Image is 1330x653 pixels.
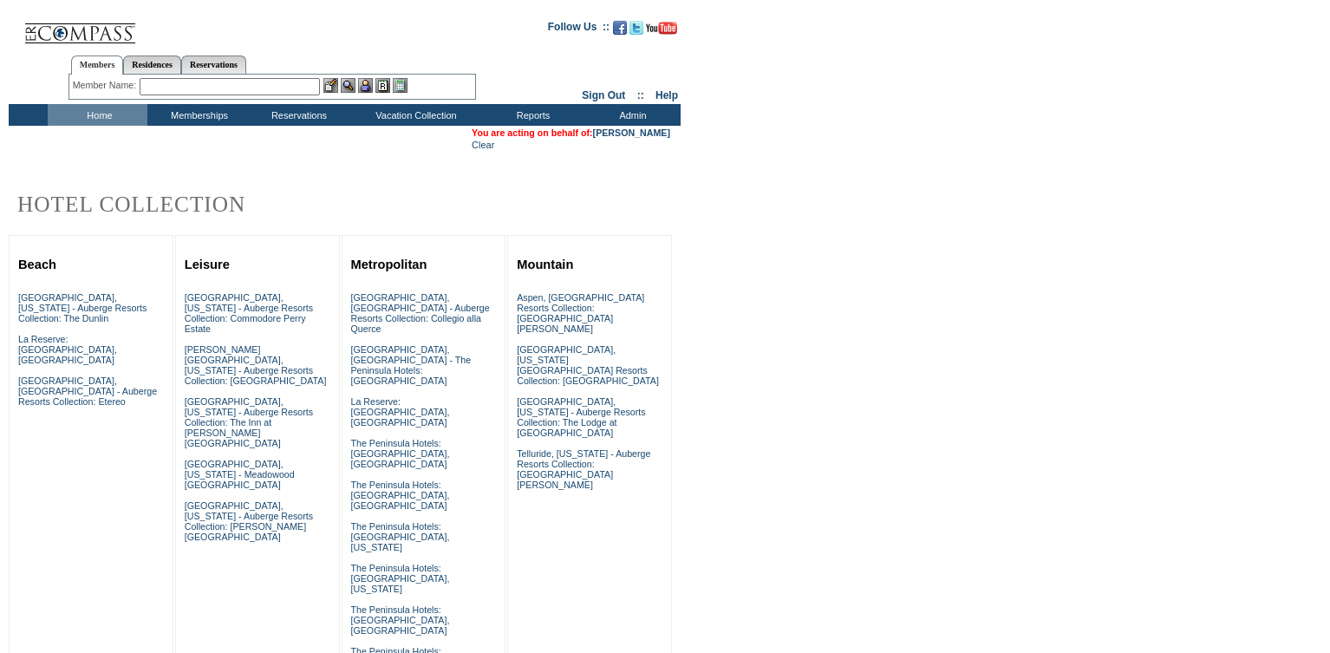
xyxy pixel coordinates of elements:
[351,438,450,469] a: The Peninsula Hotels: [GEOGRAPHIC_DATA], [GEOGRAPHIC_DATA]
[472,127,670,138] span: You are acting on behalf of:
[9,26,23,27] img: i.gif
[17,192,672,217] h2: Hotel Collection
[517,292,644,334] a: Aspen, [GEOGRAPHIC_DATA] Resorts Collection: [GEOGRAPHIC_DATA][PERSON_NAME]
[393,78,407,93] img: b_calculator.gif
[18,258,56,271] a: Beach
[629,26,643,36] a: Follow us on Twitter
[73,78,140,93] div: Member Name:
[18,375,157,407] a: [GEOGRAPHIC_DATA], [GEOGRAPHIC_DATA] - Auberge Resorts Collection: Etereo
[351,563,450,594] a: The Peninsula Hotels: [GEOGRAPHIC_DATA], [US_STATE]
[655,89,678,101] a: Help
[23,9,136,44] img: Compass Home
[185,344,327,386] a: [PERSON_NAME][GEOGRAPHIC_DATA], [US_STATE] - Auberge Resorts Collection: [GEOGRAPHIC_DATA]
[247,104,347,126] td: Reservations
[181,56,246,74] a: Reservations
[71,56,124,75] a: Members
[637,89,644,101] span: ::
[18,334,117,365] a: La Reserve: [GEOGRAPHIC_DATA], [GEOGRAPHIC_DATA]
[351,292,490,334] a: [GEOGRAPHIC_DATA], [GEOGRAPHIC_DATA] - Auberge Resorts Collection: Collegio alla Querce
[375,78,390,93] img: Reservations
[185,459,295,490] a: [GEOGRAPHIC_DATA], [US_STATE] - Meadowood [GEOGRAPHIC_DATA]
[481,104,581,126] td: Reports
[472,140,494,150] a: Clear
[323,78,338,93] img: b_edit.gif
[351,396,450,428] a: La Reserve: [GEOGRAPHIC_DATA], [GEOGRAPHIC_DATA]
[517,396,645,438] a: [GEOGRAPHIC_DATA], [US_STATE] - Auberge Resorts Collection: The Lodge at [GEOGRAPHIC_DATA]
[351,344,472,386] a: [GEOGRAPHIC_DATA], [GEOGRAPHIC_DATA] - The Peninsula Hotels: [GEOGRAPHIC_DATA]
[123,56,181,74] a: Residences
[629,21,643,35] img: Follow us on Twitter
[185,292,313,334] a: [GEOGRAPHIC_DATA], [US_STATE] - Auberge Resorts Collection: Commodore Perry Estate
[582,89,625,101] a: Sign Out
[351,521,450,552] a: The Peninsula Hotels: [GEOGRAPHIC_DATA], [US_STATE]
[347,104,481,126] td: Vacation Collection
[351,480,450,511] a: The Peninsula Hotels: [GEOGRAPHIC_DATA], [GEOGRAPHIC_DATA]
[517,344,659,386] a: [GEOGRAPHIC_DATA], [US_STATE][GEOGRAPHIC_DATA] Resorts Collection: [GEOGRAPHIC_DATA]
[548,19,610,40] td: Follow Us ::
[593,127,670,138] a: [PERSON_NAME]
[185,258,230,271] a: Leisure
[341,78,355,93] img: View
[613,26,627,36] a: Become our fan on Facebook
[185,396,313,448] a: [GEOGRAPHIC_DATA], [US_STATE] - Auberge Resorts Collection: The Inn at [PERSON_NAME][GEOGRAPHIC_D...
[351,604,450,636] a: The Peninsula Hotels: [GEOGRAPHIC_DATA], [GEOGRAPHIC_DATA]
[351,258,427,271] a: Metropolitan
[185,500,313,542] a: [GEOGRAPHIC_DATA], [US_STATE] - Auberge Resorts Collection: [PERSON_NAME][GEOGRAPHIC_DATA]
[48,104,147,126] td: Home
[646,22,677,35] img: Subscribe to our YouTube Channel
[646,26,677,36] a: Subscribe to our YouTube Channel
[613,21,627,35] img: Become our fan on Facebook
[581,104,681,126] td: Admin
[147,104,247,126] td: Memberships
[358,78,373,93] img: Impersonate
[517,448,650,490] a: Telluride, [US_STATE] - Auberge Resorts Collection: [GEOGRAPHIC_DATA][PERSON_NAME]
[517,258,573,271] a: Mountain
[18,292,147,323] a: [GEOGRAPHIC_DATA], [US_STATE] - Auberge Resorts Collection: The Dunlin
